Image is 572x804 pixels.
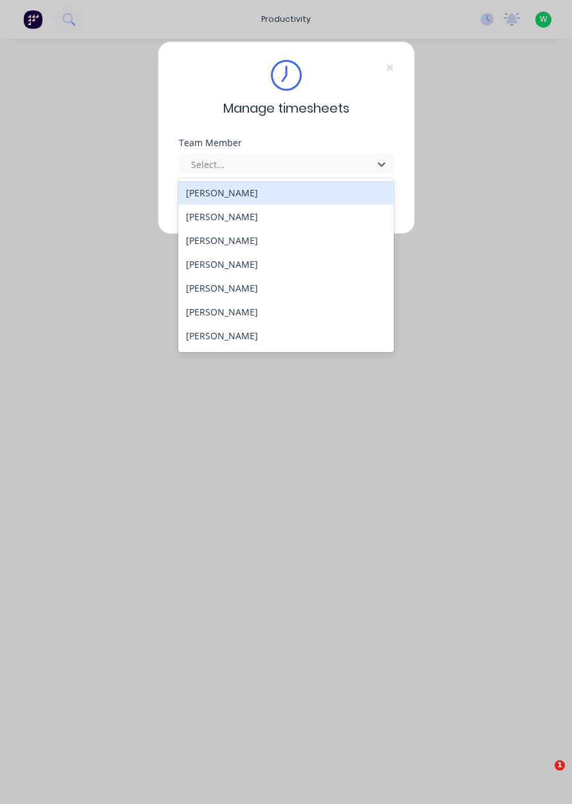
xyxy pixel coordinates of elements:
[178,276,394,300] div: [PERSON_NAME]
[178,252,394,276] div: [PERSON_NAME]
[528,760,559,791] iframe: Intercom live chat
[178,205,394,229] div: [PERSON_NAME]
[178,300,394,324] div: [PERSON_NAME]
[223,98,349,118] span: Manage timesheets
[178,348,394,371] div: [PERSON_NAME]
[178,181,394,205] div: [PERSON_NAME]
[178,324,394,348] div: [PERSON_NAME]
[179,138,394,147] div: Team Member
[178,229,394,252] div: [PERSON_NAME]
[555,760,565,771] span: 1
